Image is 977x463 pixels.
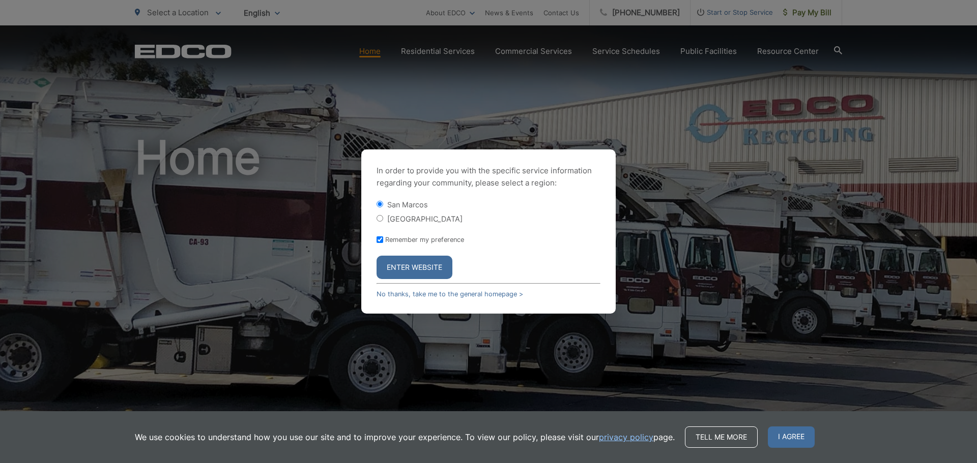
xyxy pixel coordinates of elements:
label: San Marcos [387,200,428,209]
a: No thanks, take me to the general homepage > [377,290,523,298]
label: Remember my preference [385,236,464,243]
p: We use cookies to understand how you use our site and to improve your experience. To view our pol... [135,431,675,443]
span: I agree [768,426,815,448]
button: Enter Website [377,256,452,279]
a: Tell me more [685,426,758,448]
a: privacy policy [599,431,653,443]
label: [GEOGRAPHIC_DATA] [387,214,463,223]
p: In order to provide you with the specific service information regarding your community, please se... [377,165,600,189]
